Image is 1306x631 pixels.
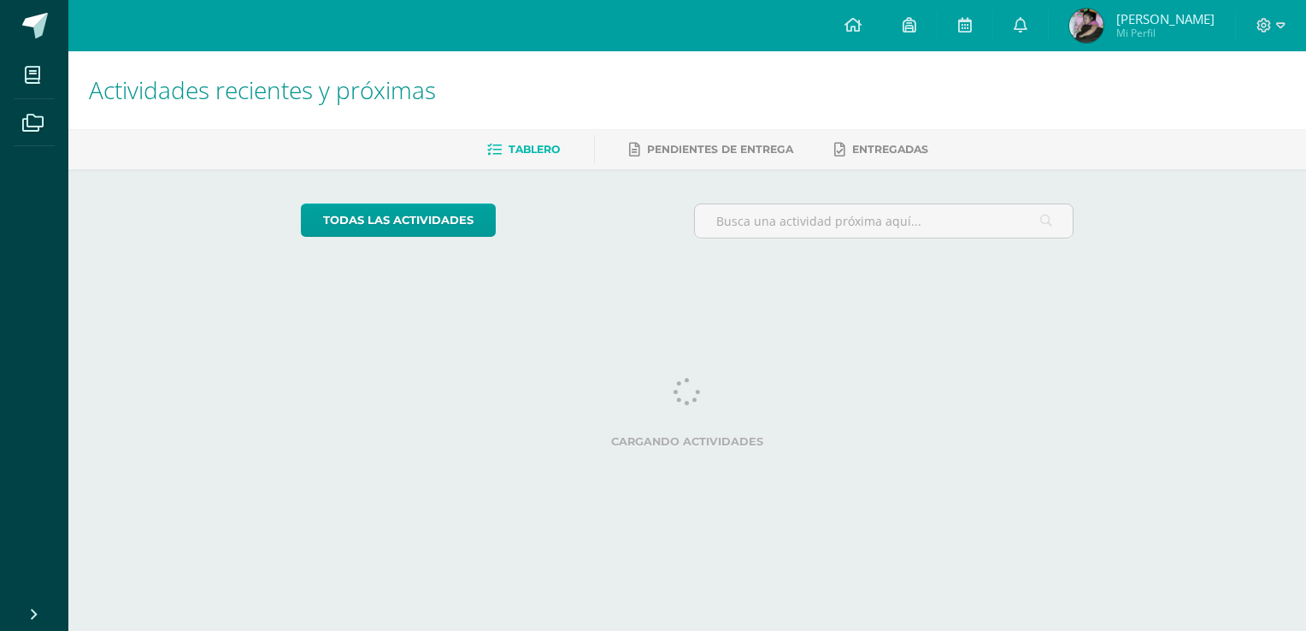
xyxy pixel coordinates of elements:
[834,136,928,163] a: Entregadas
[1116,10,1215,27] span: [PERSON_NAME]
[1069,9,1103,43] img: 4f393c19de5be00f311d0127ec8ac78b.png
[647,143,793,156] span: Pendientes de entrega
[629,136,793,163] a: Pendientes de entrega
[695,204,1074,238] input: Busca una actividad próxima aquí...
[89,74,436,106] span: Actividades recientes y próximas
[509,143,560,156] span: Tablero
[301,435,1074,448] label: Cargando actividades
[1116,26,1215,40] span: Mi Perfil
[301,203,496,237] a: todas las Actividades
[487,136,560,163] a: Tablero
[852,143,928,156] span: Entregadas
